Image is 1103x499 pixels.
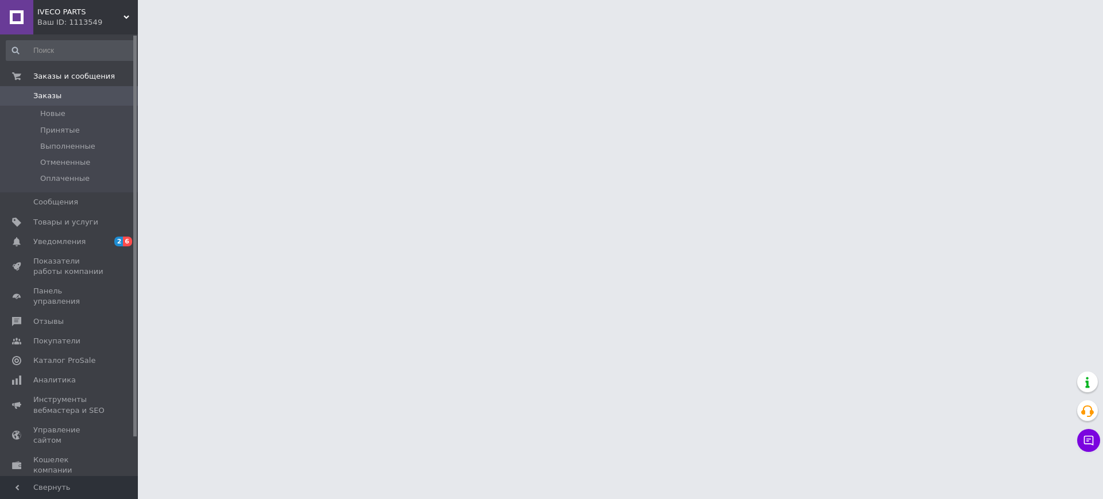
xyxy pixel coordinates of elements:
[33,394,106,415] span: Инструменты вебмастера и SEO
[33,355,95,366] span: Каталог ProSale
[33,237,86,247] span: Уведомления
[33,316,64,327] span: Отзывы
[33,455,106,475] span: Кошелек компании
[40,173,90,184] span: Оплаченные
[33,375,76,385] span: Аналитика
[33,425,106,446] span: Управление сайтом
[33,197,78,207] span: Сообщения
[1077,429,1100,452] button: Чат с покупателем
[33,71,115,82] span: Заказы и сообщения
[40,157,90,168] span: Отмененные
[33,91,61,101] span: Заказы
[114,237,124,246] span: 2
[40,141,95,152] span: Выполненные
[123,237,132,246] span: 6
[33,286,106,307] span: Панель управления
[37,7,124,17] span: IVECO PARTS
[6,40,136,61] input: Поиск
[33,217,98,227] span: Товары и услуги
[33,336,80,346] span: Покупатели
[40,109,65,119] span: Новые
[37,17,138,28] div: Ваш ID: 1113549
[33,256,106,277] span: Показатели работы компании
[40,125,80,136] span: Принятые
